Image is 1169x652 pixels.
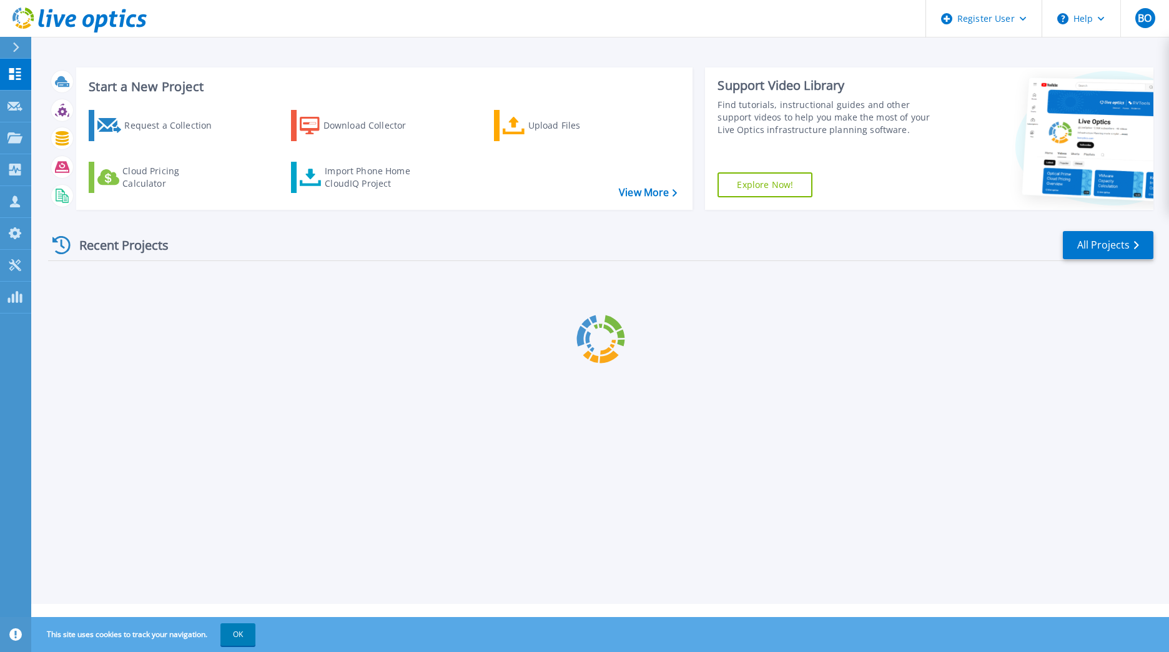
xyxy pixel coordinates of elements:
a: Explore Now! [718,172,812,197]
div: Find tutorials, instructional guides and other support videos to help you make the most of your L... [718,99,945,136]
a: Download Collector [291,110,430,141]
a: View More [619,187,677,199]
a: Cloud Pricing Calculator [89,162,228,193]
div: Download Collector [323,113,423,138]
a: Request a Collection [89,110,228,141]
h3: Start a New Project [89,80,677,94]
div: Request a Collection [124,113,224,138]
span: BO [1138,13,1152,23]
div: Upload Files [528,113,628,138]
a: Upload Files [494,110,633,141]
a: All Projects [1063,231,1153,259]
span: This site uses cookies to track your navigation. [34,623,255,646]
div: Import Phone Home CloudIQ Project [325,165,422,190]
div: Support Video Library [718,77,945,94]
button: OK [220,623,255,646]
div: Cloud Pricing Calculator [122,165,222,190]
div: Recent Projects [48,230,185,260]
